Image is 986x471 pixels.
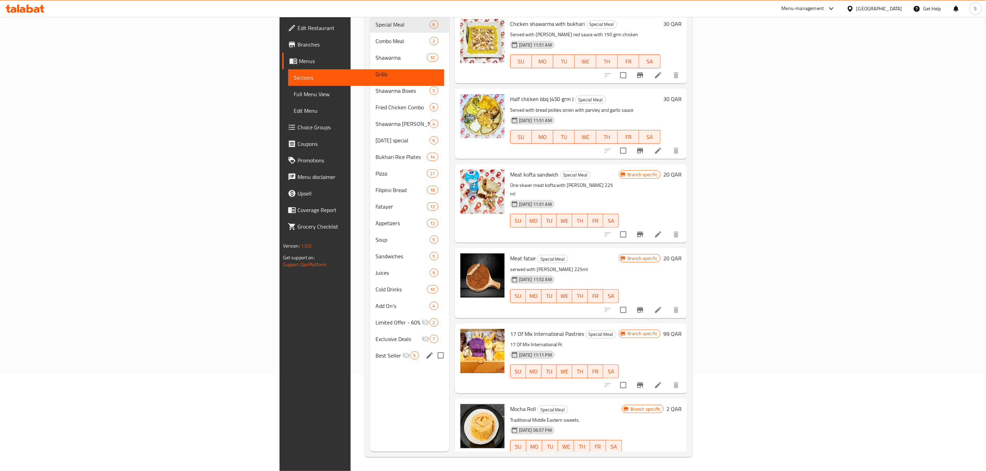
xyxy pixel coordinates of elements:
[577,132,593,142] span: WE
[430,121,438,127] span: 4
[556,57,572,67] span: TU
[513,57,529,67] span: SU
[516,352,555,358] span: [DATE] 11:11 PM
[294,107,439,115] span: Edit Menu
[375,20,430,29] span: Special Meal
[375,136,430,144] div: Ramadan special
[590,440,606,454] button: FR
[529,367,539,377] span: MO
[596,54,618,68] button: TH
[282,136,444,152] a: Coupons
[603,289,619,303] button: SA
[375,87,430,95] div: Shawarma Boxes
[375,153,427,161] span: Bukhari Rice Plates
[282,152,444,169] a: Promotions
[301,241,312,250] span: 1.0.0
[430,104,438,111] span: 6
[618,130,639,144] button: FR
[421,335,430,343] svg: Inactive section
[586,330,616,339] div: Special Meal
[529,442,539,452] span: MO
[510,265,619,274] p: serwed with [PERSON_NAME] 225ml
[532,54,553,68] button: MO
[460,19,505,63] img: Chicken shawarma with bukhari
[370,99,449,116] div: Fried Chicken Combo6
[375,285,427,293] div: Cold Drinks
[283,253,315,262] span: Get support on:
[513,291,523,301] span: SU
[510,404,536,414] span: Mocha Roll
[297,123,439,131] span: Choice Groups
[588,289,603,303] button: FR
[516,427,555,433] span: [DATE] 06:57 PM
[575,54,596,68] button: WE
[299,57,439,65] span: Menus
[460,329,505,373] img: 17 Of Mix International Pastries
[375,235,430,244] span: Soup
[294,73,439,82] span: Sections
[510,364,526,378] button: SU
[427,53,438,62] div: items
[282,202,444,218] a: Coverage Report
[553,54,575,68] button: TU
[559,291,569,301] span: WE
[460,170,505,214] img: Meat kofta sandwich
[510,289,526,303] button: SU
[375,219,427,227] span: Appetizers
[430,252,438,260] div: items
[588,364,603,378] button: FR
[560,171,591,179] div: Special Meal
[297,173,439,181] span: Menu disclaimer
[283,241,300,250] span: Version:
[513,367,523,377] span: SU
[668,377,684,393] button: delete
[297,140,439,148] span: Coupons
[593,442,603,452] span: FR
[541,364,557,378] button: TU
[599,57,615,67] span: TH
[375,252,430,260] div: Sandwiches
[639,54,661,68] button: SA
[632,377,648,393] button: Branch-specific-item
[375,269,430,277] span: Juices
[375,136,430,144] span: [DATE] special
[375,169,427,178] span: Pizza
[430,20,438,29] div: items
[632,302,648,318] button: Branch-specific-item
[556,132,572,142] span: TU
[510,329,584,339] span: 17 Of Mix International Pastries
[297,24,439,32] span: Edit Restaurant
[642,132,658,142] span: SA
[526,289,541,303] button: MO
[642,57,658,67] span: SA
[370,132,449,149] div: [DATE] special6
[516,117,555,124] span: [DATE] 11:51 AM
[516,276,555,283] span: [DATE] 11:52 AM
[663,19,682,29] h6: 30 QAR
[430,318,438,327] div: items
[430,88,438,94] span: 5
[430,87,438,95] div: items
[282,169,444,185] a: Menu disclaimer
[375,351,402,360] div: Best Seller - 30% off
[510,54,532,68] button: SU
[603,364,619,378] button: SA
[370,82,449,99] div: Shawarma Boxes5
[375,103,430,111] span: Fried Chicken Combo
[430,269,438,277] div: items
[625,171,660,178] span: Branch specific
[375,120,430,128] span: Shawarma [PERSON_NAME] special
[370,347,449,364] div: Best Seller - 30% off5edit
[282,53,444,69] a: Menus
[430,303,438,309] span: 4
[609,442,619,452] span: SA
[663,253,682,263] h6: 20 QAR
[430,302,438,310] div: items
[460,404,505,448] img: Mocha Roll
[668,142,684,159] button: delete
[974,5,977,12] span: S
[370,116,449,132] div: Shawarma [PERSON_NAME] special4
[575,367,585,377] span: TH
